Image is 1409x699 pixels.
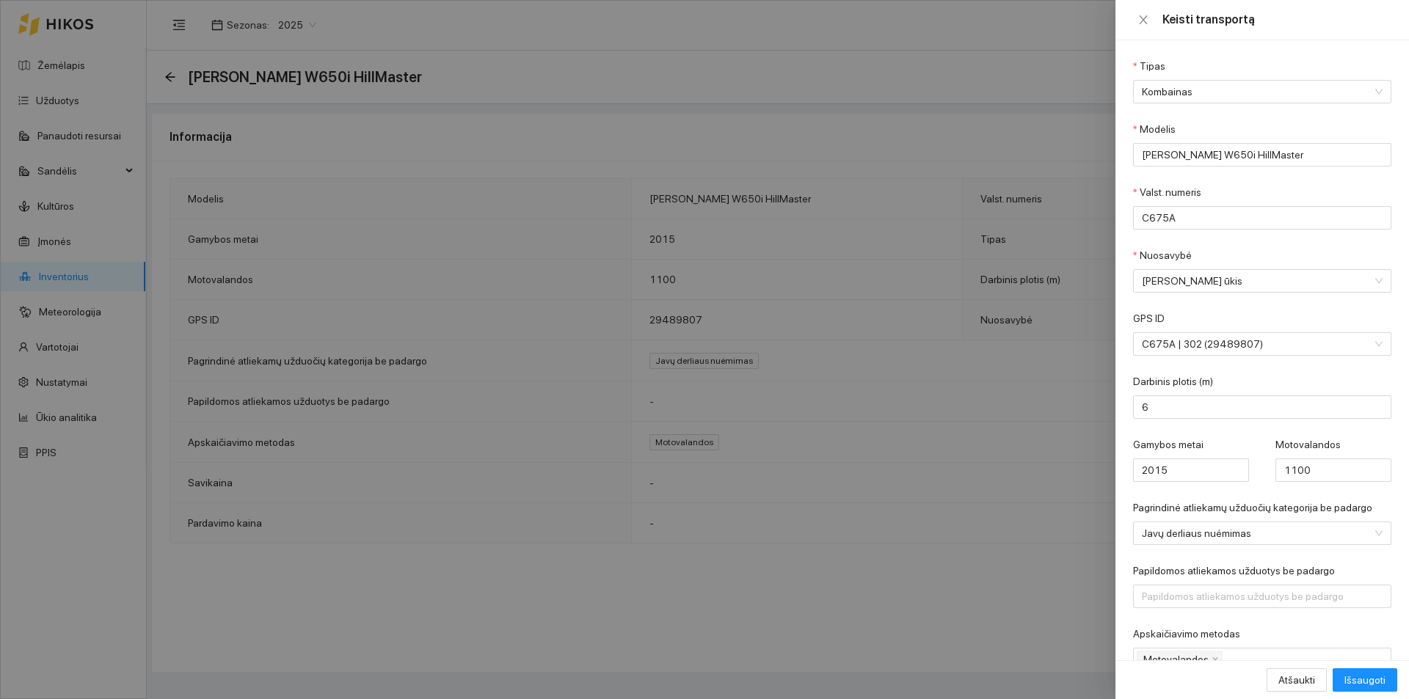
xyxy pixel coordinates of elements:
span: Išsaugoti [1344,672,1386,688]
label: Valst. numeris [1133,185,1201,200]
div: Keisti transportą [1162,12,1391,28]
label: Modelis [1133,122,1176,137]
label: Pagrindinė atliekamų užduočių kategorija be padargo [1133,500,1372,516]
span: close [1137,14,1149,26]
label: Gamybos metai [1133,437,1204,453]
label: Nuosavybė [1133,248,1192,263]
span: Javų derliaus nuėmimas [1142,522,1362,544]
span: C675A | 302 (29489807) [1142,333,1362,355]
input: Valst. numeris [1133,206,1391,230]
label: Apskaičiavimo metodas [1133,626,1240,642]
label: Tipas [1133,59,1165,74]
input: Motovalandos [1275,458,1391,482]
input: Gamybos metai [1133,458,1249,482]
button: Close [1133,13,1154,27]
span: Kombainas [1142,81,1362,103]
button: Išsaugoti [1333,668,1397,692]
input: Modelis [1133,143,1391,166]
span: Motovalandos [1143,651,1209,667]
span: close [1212,656,1219,665]
span: Motovalandos [1137,651,1223,668]
span: Atšaukti [1278,672,1315,688]
input: Darbinis plotis (m) [1133,395,1391,419]
label: GPS ID [1133,311,1165,326]
label: Darbinis plotis (m) [1133,374,1213,389]
button: Atšaukti [1267,668,1327,692]
label: Papildomos atliekamos užduotys be padargo [1133,563,1335,579]
span: Donato Klimkevičiaus ūkis [1142,270,1362,292]
label: Motovalandos [1275,437,1341,453]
